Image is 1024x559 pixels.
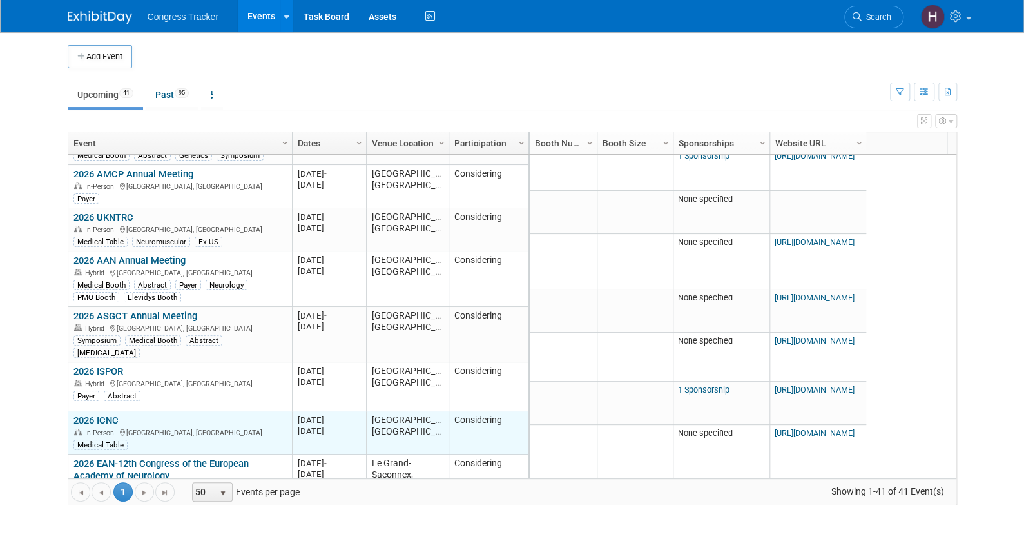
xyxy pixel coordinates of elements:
[757,138,768,148] span: Column Settings
[678,293,733,302] span: None specified
[134,150,171,161] div: Abstract
[535,132,588,154] a: Booth Number
[135,482,154,502] a: Go to the next page
[146,83,198,107] a: Past95
[298,366,360,377] div: [DATE]
[125,335,181,346] div: Medical Booth
[454,132,520,154] a: Participation
[862,12,891,22] span: Search
[775,336,855,346] a: [URL][DOMAIN_NAME]
[298,377,360,387] div: [DATE]
[73,458,249,482] a: 2026 EAN-12th Congress of the European Academy of Neurology
[298,179,360,190] div: [DATE]
[73,391,99,401] div: Payer
[516,138,526,148] span: Column Settings
[678,428,733,438] span: None specified
[74,380,82,386] img: Hybrid Event
[298,266,360,277] div: [DATE]
[679,132,761,154] a: Sponsorships
[324,366,327,376] span: -
[298,426,360,436] div: [DATE]
[449,251,528,307] td: Considering
[85,182,118,191] span: In-Person
[148,12,218,22] span: Congress Tracker
[755,132,769,152] a: Column Settings
[449,411,528,455] td: Considering
[449,208,528,251] td: Considering
[324,458,327,468] span: -
[366,251,449,307] td: [GEOGRAPHIC_DATA], [GEOGRAPHIC_DATA]
[132,237,190,247] div: Neuromuscular
[298,255,360,266] div: [DATE]
[583,132,597,152] a: Column Settings
[73,348,140,358] div: [MEDICAL_DATA]
[73,440,128,450] div: Medical Table
[584,138,595,148] span: Column Settings
[73,193,99,204] div: Payer
[366,455,449,510] td: Le Grand-Saconnex, [GEOGRAPHIC_DATA]
[73,415,119,426] a: 2026 ICNC
[324,169,327,179] span: -
[852,132,866,152] a: Column Settings
[73,168,193,180] a: 2026 AMCP Annual Meeting
[124,292,181,302] div: Elevidys Booth
[678,151,729,161] a: 1 Sponsorship
[775,132,858,154] a: Website URL
[73,267,286,278] div: [GEOGRAPHIC_DATA], [GEOGRAPHIC_DATA]
[73,366,123,377] a: 2026 ISPOR
[74,182,82,189] img: In-Person Event
[206,280,247,290] div: Neurology
[775,293,855,302] a: [URL][DOMAIN_NAME]
[175,88,189,98] span: 95
[96,487,106,498] span: Go to the previous page
[73,255,186,266] a: 2026 AAN Annual Meeting
[278,132,292,152] a: Column Settings
[514,132,528,152] a: Column Settings
[73,378,286,389] div: [GEOGRAPHIC_DATA], [GEOGRAPHIC_DATA]
[854,138,864,148] span: Column Settings
[160,487,170,498] span: Go to the last page
[366,165,449,208] td: [GEOGRAPHIC_DATA], [GEOGRAPHIC_DATA]
[372,132,440,154] a: Venue Location
[85,324,108,333] span: Hybrid
[298,310,360,321] div: [DATE]
[436,138,447,148] span: Column Settings
[449,362,528,411] td: Considering
[74,429,82,435] img: In-Person Event
[775,385,855,395] a: [URL][DOMAIN_NAME]
[73,292,119,302] div: PMO Booth
[366,362,449,411] td: [GEOGRAPHIC_DATA], [GEOGRAPHIC_DATA]
[298,469,360,480] div: [DATE]
[68,83,143,107] a: Upcoming41
[298,458,360,469] div: [DATE]
[775,151,855,161] a: [URL][DOMAIN_NAME]
[678,237,733,247] span: None specified
[73,211,133,223] a: 2026 UKNTRC
[844,6,903,28] a: Search
[73,150,130,161] div: Medical Booth
[324,255,327,265] span: -
[74,226,82,232] img: In-Person Event
[775,428,855,438] a: [URL][DOMAIN_NAME]
[134,280,171,290] div: Abstract
[298,321,360,332] div: [DATE]
[449,455,528,510] td: Considering
[73,427,286,438] div: [GEOGRAPHIC_DATA], [GEOGRAPHIC_DATA]
[73,335,121,346] div: Symposium
[280,138,290,148] span: Column Settings
[175,150,212,161] div: Genetics
[659,132,673,152] a: Column Settings
[74,324,82,331] img: Hybrid Event
[352,132,366,152] a: Column Settings
[195,237,222,247] div: Ex-US
[74,269,82,275] img: Hybrid Event
[85,269,108,277] span: Hybrid
[661,138,671,148] span: Column Settings
[68,11,132,24] img: ExhibitDay
[324,415,327,425] span: -
[73,237,128,247] div: Medical Table
[775,237,855,247] a: [URL][DOMAIN_NAME]
[155,482,175,502] a: Go to the last page
[324,311,327,320] span: -
[678,336,733,346] span: None specified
